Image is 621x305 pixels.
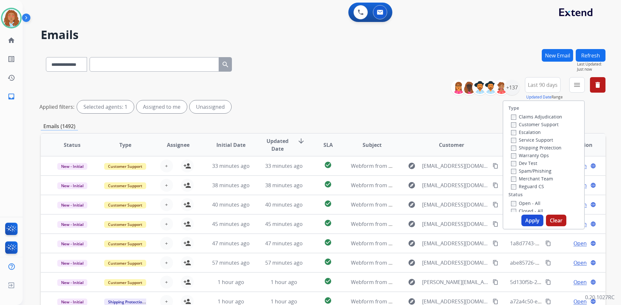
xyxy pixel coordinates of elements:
[165,239,168,247] span: +
[104,163,146,170] span: Customer Support
[590,202,596,208] mat-icon: language
[218,279,244,286] span: 1 hour ago
[511,176,553,182] label: Merchant Team
[41,122,78,130] p: Emails (1492)
[511,209,516,214] input: Closed - All
[351,220,497,228] span: Webform from [EMAIL_ADDRESS][DOMAIN_NAME] on [DATE]
[212,201,250,208] span: 40 minutes ago
[590,221,596,227] mat-icon: language
[577,62,605,67] span: Last Updated:
[493,299,498,304] mat-icon: content_copy
[160,179,173,192] button: +
[183,162,191,170] mat-icon: person_add
[422,181,489,189] span: [EMAIL_ADDRESS][DOMAIN_NAME]
[165,220,168,228] span: +
[57,240,87,247] span: New - Initial
[510,298,608,305] span: a72a4c50-e487-4cfa-ba79-4a02e2b862c6
[511,138,516,143] input: Service Support
[408,181,416,189] mat-icon: explore
[351,162,497,169] span: Webform from [EMAIL_ADDRESS][DOMAIN_NAME] on [DATE]
[119,141,131,149] span: Type
[165,162,168,170] span: +
[324,297,332,304] mat-icon: check_circle
[2,9,20,27] img: avatar
[41,28,605,41] h2: Emails
[39,103,74,111] p: Applied filters:
[590,279,596,285] mat-icon: language
[408,239,416,247] mat-icon: explore
[526,94,563,100] span: Range
[265,162,303,169] span: 33 minutes ago
[104,182,146,189] span: Customer Support
[511,177,516,182] input: Merchant Team
[351,201,497,208] span: Webform from [EMAIL_ADDRESS][DOMAIN_NAME] on [DATE]
[104,202,146,208] span: Customer Support
[265,240,303,247] span: 47 minutes ago
[545,240,551,246] mat-icon: content_copy
[351,279,618,286] span: Webform from [PERSON_NAME][EMAIL_ADDRESS][PERSON_NAME][PERSON_NAME][DOMAIN_NAME] on [DATE]
[511,208,543,214] label: Closed - All
[165,278,168,286] span: +
[323,141,333,149] span: SLA
[77,100,134,113] div: Selected agents: 1
[408,259,416,267] mat-icon: explore
[526,95,551,100] button: Updated Date
[422,259,489,267] span: [EMAIL_ADDRESS][DOMAIN_NAME]
[590,182,596,188] mat-icon: language
[422,239,489,247] span: [EMAIL_ADDRESS][DOMAIN_NAME]
[590,260,596,266] mat-icon: language
[160,159,173,172] button: +
[525,77,561,93] button: Last 90 days
[511,115,516,120] input: Claims Adjudication
[585,293,615,301] p: 0.20.1027RC
[422,201,489,208] span: [EMAIL_ADDRESS][DOMAIN_NAME]
[271,298,297,305] span: 1 hour ago
[167,141,190,149] span: Assignee
[511,152,549,158] label: Warranty Ops
[576,49,605,62] button: Refresh
[104,260,146,267] span: Customer Support
[104,221,146,228] span: Customer Support
[422,162,489,170] span: [EMAIL_ADDRESS][DOMAIN_NAME]
[545,260,551,266] mat-icon: content_copy
[511,114,562,120] label: Claims Adjudication
[408,162,416,170] mat-icon: explore
[590,163,596,169] mat-icon: language
[493,163,498,169] mat-icon: content_copy
[351,182,497,189] span: Webform from [EMAIL_ADDRESS][DOMAIN_NAME] on [DATE]
[493,279,498,285] mat-icon: content_copy
[577,67,605,72] span: Just now
[7,93,15,100] mat-icon: inbox
[408,201,416,208] mat-icon: explore
[493,260,498,266] mat-icon: content_copy
[511,183,544,189] label: Reguard CS
[510,240,609,247] span: 1a8d7743-50d5-4be3-8644-9c8d0be86cf8
[265,259,303,266] span: 57 minutes ago
[511,129,541,135] label: Escalation
[216,141,245,149] span: Initial Date
[511,153,516,158] input: Warranty Ops
[265,220,303,228] span: 45 minutes ago
[511,137,553,143] label: Service Support
[165,259,168,267] span: +
[104,279,146,286] span: Customer Support
[57,279,87,286] span: New - Initial
[351,259,497,266] span: Webform from [EMAIL_ADDRESS][DOMAIN_NAME] on [DATE]
[324,180,332,188] mat-icon: check_circle
[160,237,173,250] button: +
[408,278,416,286] mat-icon: explore
[57,260,87,267] span: New - Initial
[190,100,231,113] div: Unassigned
[573,81,581,89] mat-icon: menu
[183,239,191,247] mat-icon: person_add
[7,36,15,44] mat-icon: home
[104,240,146,247] span: Customer Support
[422,278,489,286] span: [PERSON_NAME][EMAIL_ADDRESS][PERSON_NAME][PERSON_NAME][DOMAIN_NAME]
[324,161,332,169] mat-icon: check_circle
[183,259,191,267] mat-icon: person_add
[511,146,516,151] input: Shipping Protection
[508,191,523,198] label: Status
[511,200,540,206] label: Open - All
[511,161,516,166] input: Dev Test
[493,221,498,227] mat-icon: content_copy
